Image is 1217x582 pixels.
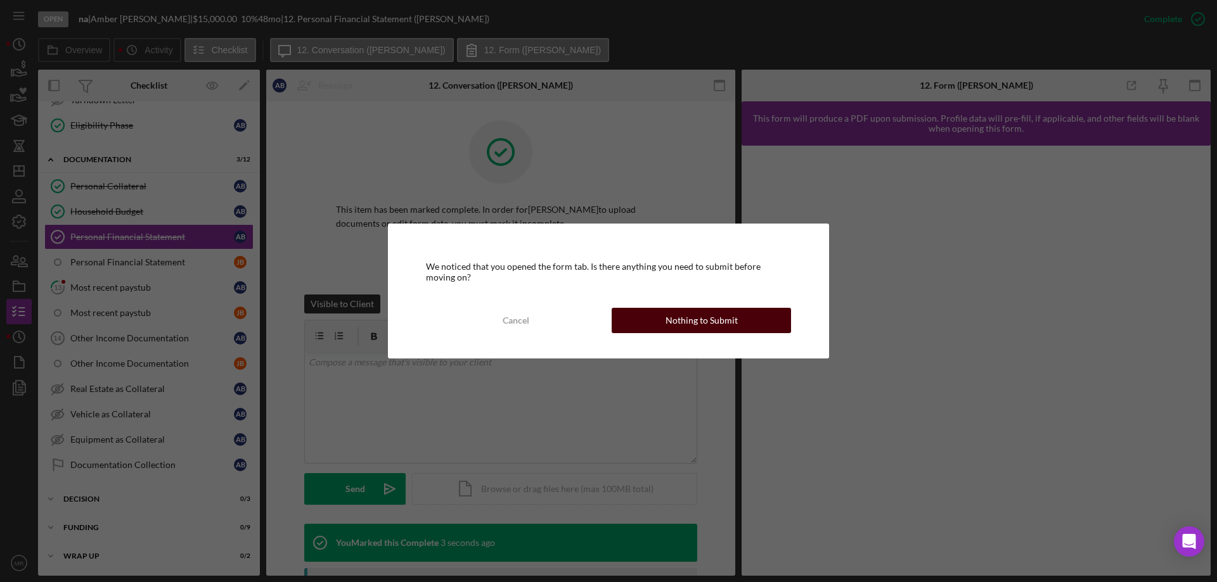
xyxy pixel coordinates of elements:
div: Open Intercom Messenger [1174,526,1204,557]
button: Nothing to Submit [612,308,791,333]
div: Cancel [503,308,529,333]
button: Cancel [426,308,605,333]
div: Nothing to Submit [666,308,738,333]
div: We noticed that you opened the form tab. Is there anything you need to submit before moving on? [426,262,791,282]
